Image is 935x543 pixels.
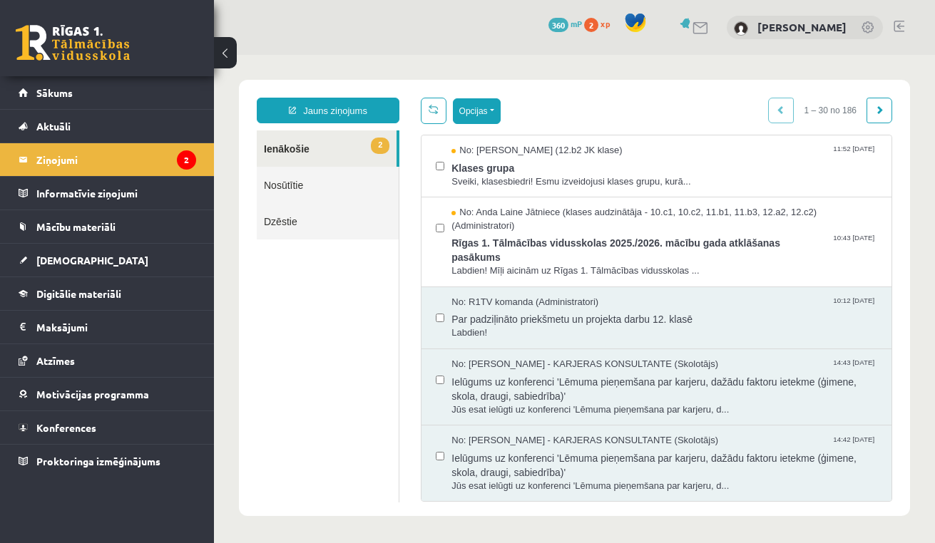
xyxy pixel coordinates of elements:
button: Opcijas [239,43,287,69]
span: Mācību materiāli [36,220,116,233]
span: Jūs esat ielūgti uz konferenci 'Lēmuma pieņemšana par karjeru, d... [237,425,663,438]
a: Proktoringa izmēģinājums [19,445,196,477]
a: Maksājumi [19,311,196,343]
span: No: [PERSON_NAME] (12.b2 JK klase) [237,89,408,103]
a: Mācību materiāli [19,210,196,243]
a: 2Ienākošie [43,76,183,112]
span: xp [601,18,610,29]
span: [DEMOGRAPHIC_DATA] [36,254,148,267]
span: No: [PERSON_NAME] - KARJERAS KONSULTANTE (Skolotājs) [237,303,504,316]
a: Aktuāli [19,110,196,143]
span: mP [571,18,582,29]
span: Klases grupa [237,103,663,120]
span: Sveiki, klasesbiedri! Esmu izveidojusi klases grupu, kurā... [237,120,663,134]
span: 14:43 [DATE] [616,303,663,314]
a: Atzīmes [19,344,196,377]
img: Sigita Onufrijeva [734,21,748,36]
span: No: R1TV komanda (Administratori) [237,241,384,254]
a: Sākums [19,76,196,109]
span: Labdien! [237,271,663,285]
span: 1 – 30 no 186 [580,43,653,68]
span: Rīgas 1. Tālmācības vidusskolas 2025./2026. mācību gada atklāšanas pasākums [237,177,663,210]
a: Motivācijas programma [19,378,196,410]
legend: Maksājumi [36,311,196,343]
a: No: [PERSON_NAME] - KARJERAS KONSULTANTE (Skolotājs) 14:42 [DATE] Ielūgums uz konferenci 'Lēmuma ... [237,379,663,438]
a: Jauns ziņojums [43,43,185,68]
span: Jūs esat ielūgti uz konferenci 'Lēmuma pieņemšana par karjeru, d... [237,348,663,362]
span: Ielūgums uz konferenci 'Lēmuma pieņemšana par karjeru, dažādu faktoru ietekme (ģimene, skola, dra... [237,393,663,425]
span: Digitālie materiāli [36,287,121,300]
span: No: [PERSON_NAME] - KARJERAS KONSULTANTE (Skolotājs) [237,379,504,393]
a: Digitālie materiāli [19,277,196,310]
span: Sākums [36,86,73,99]
span: Atzīmes [36,354,75,367]
a: [DEMOGRAPHIC_DATA] [19,244,196,276]
a: No: R1TV komanda (Administratori) 10:12 [DATE] Par padziļināto priekšmetu un projekta darbu 12. k... [237,241,663,285]
a: Nosūtītie [43,112,185,148]
span: Aktuāli [36,120,71,133]
a: No: [PERSON_NAME] - KARJERAS KONSULTANTE (Skolotājs) 14:43 [DATE] Ielūgums uz konferenci 'Lēmuma ... [237,303,663,361]
a: 360 mP [548,18,582,29]
legend: Ziņojumi [36,143,196,176]
a: Ziņojumi2 [19,143,196,176]
span: Ielūgums uz konferenci 'Lēmuma pieņemšana par karjeru, dažādu faktoru ietekme (ģimene, skola, dra... [237,316,663,348]
span: No: Anda Laine Jātniece (klases audzinātāja - 10.c1, 10.c2, 11.b1, 11.b3, 12.a2, 12.c2) (Administ... [237,151,663,177]
legend: Informatīvie ziņojumi [36,177,196,210]
span: Konferences [36,421,96,434]
a: [PERSON_NAME] [757,20,847,34]
a: Konferences [19,411,196,444]
a: No: Anda Laine Jātniece (klases audzinātāja - 10.c1, 10.c2, 11.b1, 11.b3, 12.a2, 12.c2) (Administ... [237,151,663,223]
span: 14:42 [DATE] [616,379,663,390]
a: Informatīvie ziņojumi [19,177,196,210]
span: 10:12 [DATE] [616,241,663,252]
a: 2 xp [584,18,617,29]
span: Labdien! Mīļi aicinām uz Rīgas 1. Tālmācības vidusskolas ... [237,210,663,223]
i: 2 [177,150,196,170]
span: Motivācijas programma [36,388,149,400]
span: 11:52 [DATE] [616,89,663,100]
span: Par padziļināto priekšmetu un projekta darbu 12. klasē [237,254,663,271]
a: No: [PERSON_NAME] (12.b2 JK klase) 11:52 [DATE] Klases grupa Sveiki, klasesbiedri! Esmu izveidoju... [237,89,663,133]
a: Dzēstie [43,148,185,185]
span: 360 [548,18,568,32]
span: 2 [157,83,175,99]
span: 10:43 [DATE] [616,177,663,188]
span: Proktoringa izmēģinājums [36,455,160,467]
a: Rīgas 1. Tālmācības vidusskola [16,25,130,61]
span: 2 [584,18,598,32]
